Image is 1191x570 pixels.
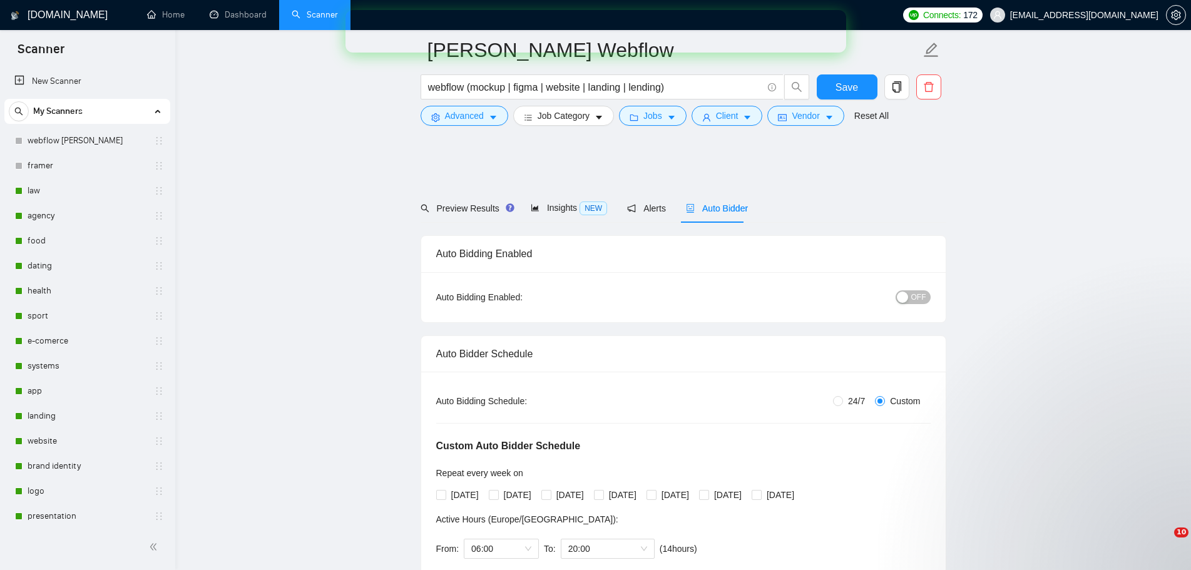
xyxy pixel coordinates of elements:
[843,394,870,408] span: 24/7
[817,74,877,99] button: Save
[538,109,590,123] span: Job Category
[28,454,146,479] a: brand identity
[767,106,844,126] button: idcardVendorcaret-down
[854,109,889,123] a: Reset All
[9,101,29,121] button: search
[428,79,762,95] input: Search Freelance Jobs...
[28,328,146,354] a: e-comerce
[28,504,146,529] a: presentation
[604,488,642,502] span: [DATE]
[292,9,338,20] a: searchScanner
[421,106,508,126] button: settingAdvancedcaret-down
[1174,527,1188,537] span: 10
[28,479,146,504] a: logo
[885,81,909,93] span: copy
[686,203,748,213] span: Auto Bidder
[657,488,694,502] span: [DATE]
[154,486,164,496] span: holder
[909,10,919,20] img: upwork-logo.png
[513,106,614,126] button: barsJob Categorycaret-down
[792,109,819,123] span: Vendor
[210,9,267,20] a: dashboardDashboard
[716,109,739,123] span: Client
[28,404,146,429] a: landing
[154,511,164,521] span: holder
[28,203,146,228] a: agency
[660,544,697,554] span: ( 14 hours)
[580,201,607,215] span: NEW
[154,386,164,396] span: holder
[993,11,1002,19] span: user
[836,79,858,95] span: Save
[436,439,581,454] h5: Custom Auto Bidder Schedule
[499,488,536,502] span: [DATE]
[446,488,484,502] span: [DATE]
[778,113,787,122] span: idcard
[154,461,164,471] span: holder
[154,361,164,371] span: holder
[568,539,647,558] span: 20:00
[524,113,533,122] span: bars
[825,113,834,122] span: caret-down
[504,202,516,213] div: Tooltip anchor
[436,394,601,408] div: Auto Bidding Schedule:
[154,411,164,421] span: holder
[1166,10,1186,20] a: setting
[627,203,666,213] span: Alerts
[531,203,607,213] span: Insights
[916,74,941,99] button: delete
[551,488,589,502] span: [DATE]
[431,113,440,122] span: setting
[627,204,636,213] span: notification
[28,379,146,404] a: app
[884,74,909,99] button: copy
[154,286,164,296] span: holder
[11,6,19,26] img: logo
[445,109,484,123] span: Advanced
[28,429,146,454] a: website
[154,261,164,271] span: holder
[154,436,164,446] span: holder
[33,99,83,124] span: My Scanners
[692,106,763,126] button: userClientcaret-down
[154,311,164,321] span: holder
[963,8,977,22] span: 172
[436,290,601,304] div: Auto Bidding Enabled:
[421,204,429,213] span: search
[784,74,809,99] button: search
[1148,527,1178,557] iframe: Intercom live chat
[28,278,146,303] a: health
[762,488,799,502] span: [DATE]
[154,236,164,246] span: holder
[667,113,676,122] span: caret-down
[686,204,695,213] span: robot
[489,113,498,122] span: caret-down
[544,544,556,554] span: To:
[702,113,711,122] span: user
[154,336,164,346] span: holder
[14,69,160,94] a: New Scanner
[743,113,752,122] span: caret-down
[154,136,164,146] span: holder
[709,488,747,502] span: [DATE]
[8,40,74,66] span: Scanner
[28,354,146,379] a: systems
[28,178,146,203] a: law
[923,42,939,58] span: edit
[785,81,809,93] span: search
[917,81,941,93] span: delete
[4,69,170,94] li: New Scanner
[154,161,164,171] span: holder
[531,203,539,212] span: area-chart
[154,186,164,196] span: holder
[595,113,603,122] span: caret-down
[911,290,926,304] span: OFF
[149,541,161,553] span: double-left
[436,544,459,554] span: From:
[28,128,146,153] a: webflow [PERSON_NAME]
[436,336,931,372] div: Auto Bidder Schedule
[28,303,146,328] a: sport
[436,514,618,524] span: Active Hours ( Europe/[GEOGRAPHIC_DATA] ):
[643,109,662,123] span: Jobs
[436,468,523,478] span: Repeat every week on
